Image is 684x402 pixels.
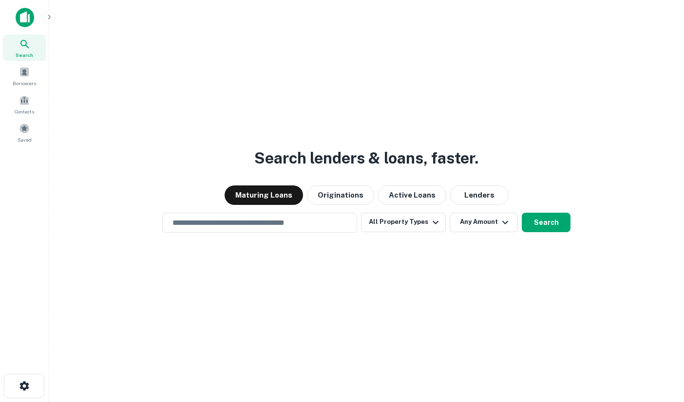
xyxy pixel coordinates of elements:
button: Active Loans [378,185,446,205]
a: Search [3,35,46,61]
button: Maturing Loans [225,185,303,205]
span: Saved [18,136,32,144]
span: Contacts [15,108,34,115]
iframe: Chat Widget [635,293,684,340]
a: Saved [3,119,46,146]
button: Originations [307,185,374,205]
h3: Search lenders & loans, faster. [254,146,478,170]
img: capitalize-icon.png [16,8,34,27]
span: Borrowers [13,79,36,87]
button: All Property Types [361,213,446,232]
button: Lenders [450,185,509,205]
button: Search [522,213,570,232]
a: Contacts [3,91,46,117]
span: Search [16,51,33,59]
a: Borrowers [3,63,46,89]
button: Any Amount [450,213,518,232]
